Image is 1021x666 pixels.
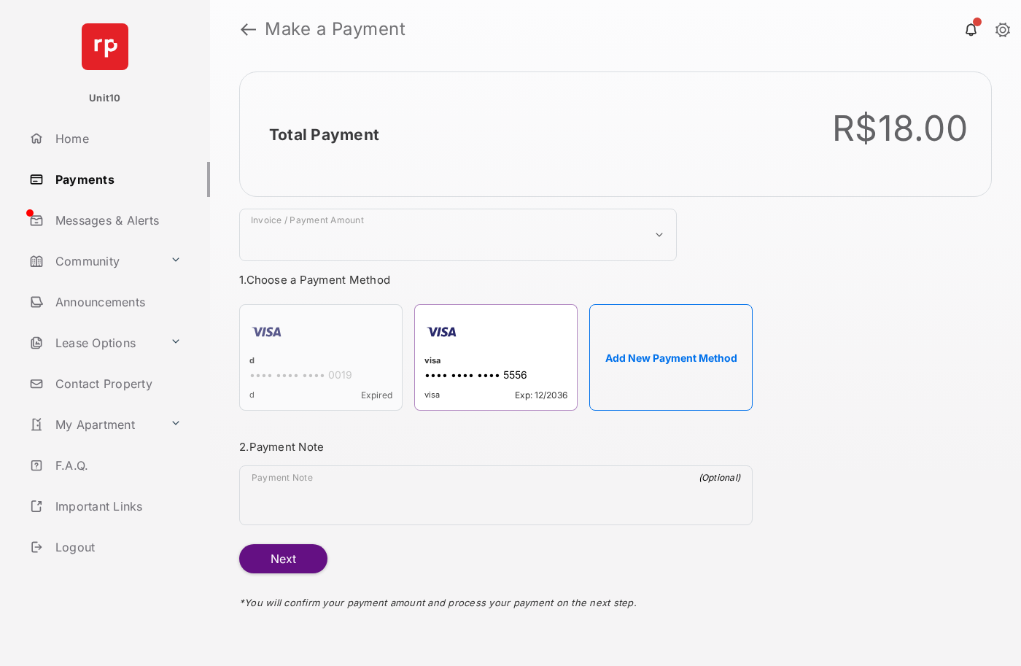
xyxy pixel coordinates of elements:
strong: Make a Payment [265,20,405,38]
div: R$18.00 [832,107,968,150]
a: Home [23,121,210,156]
p: Unit10 [89,91,121,106]
span: d [249,390,255,400]
h3: 1. Choose a Payment Method [239,273,753,287]
a: Important Links [23,489,187,524]
a: Community [23,244,164,279]
img: svg+xml;base64,PHN2ZyB4bWxucz0iaHR0cDovL3d3dy53My5vcmcvMjAwMC9zdmciIHdpZHRoPSI2NCIgaGVpZ2h0PSI2NC... [82,23,128,70]
button: Next [239,544,327,573]
div: visa [424,355,567,368]
a: Contact Property [23,366,210,401]
h2: Total Payment [269,125,379,144]
div: •••• •••• •••• 5556 [424,368,567,384]
div: •••• •••• •••• 0019 [249,368,392,384]
span: visa [424,390,440,400]
span: Expired [361,390,392,400]
div: d•••• •••• •••• 0019dExpired [239,304,403,411]
a: F.A.Q. [23,448,210,483]
a: Payments [23,162,210,197]
div: * You will confirm your payment amount and process your payment on the next step. [239,573,753,623]
a: Announcements [23,284,210,320]
a: Lease Options [23,325,164,360]
div: visa•••• •••• •••• 5556visaExp: 12/2036 [414,304,578,411]
span: Exp: 12/2036 [515,390,567,400]
a: Logout [23,530,210,565]
div: d [249,355,392,368]
button: Add New Payment Method [589,304,753,411]
a: Messages & Alerts [23,203,210,238]
h3: 2. Payment Note [239,440,753,454]
a: My Apartment [23,407,164,442]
